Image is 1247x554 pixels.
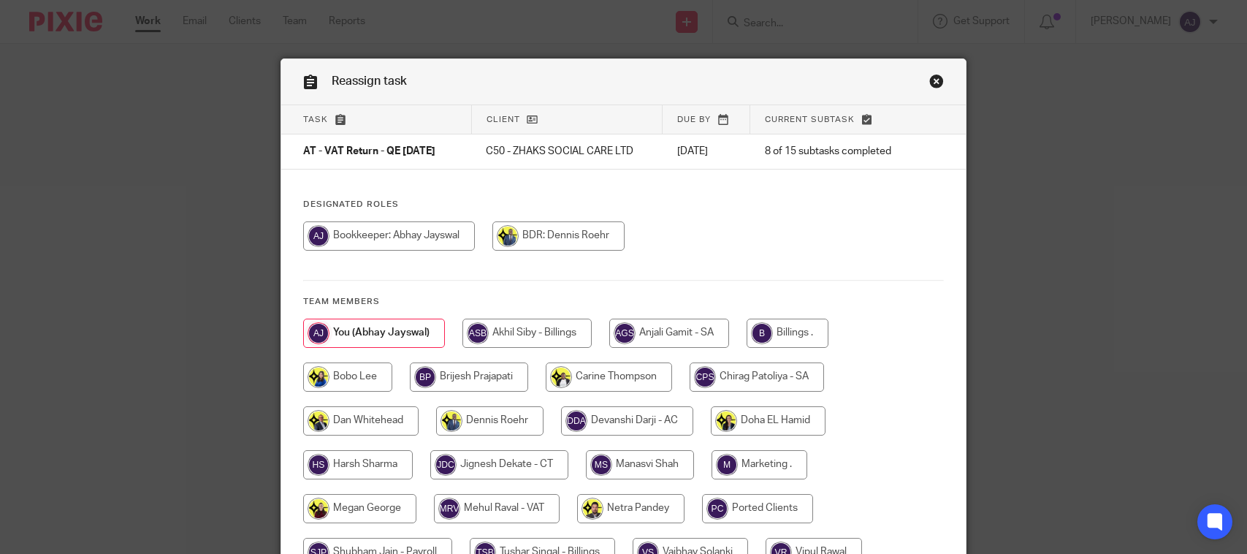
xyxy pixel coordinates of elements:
span: AT - VAT Return - QE [DATE] [303,147,435,157]
p: C50 - ZHAKS SOCIAL CARE LTD [486,144,647,159]
span: Reassign task [332,75,407,87]
a: Close this dialog window [929,74,944,94]
span: Current subtask [765,115,855,124]
span: Due by [677,115,711,124]
span: Task [303,115,328,124]
h4: Team members [303,296,944,308]
h4: Designated Roles [303,199,944,210]
p: [DATE] [677,144,736,159]
span: Client [487,115,520,124]
td: 8 of 15 subtasks completed [750,134,918,170]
